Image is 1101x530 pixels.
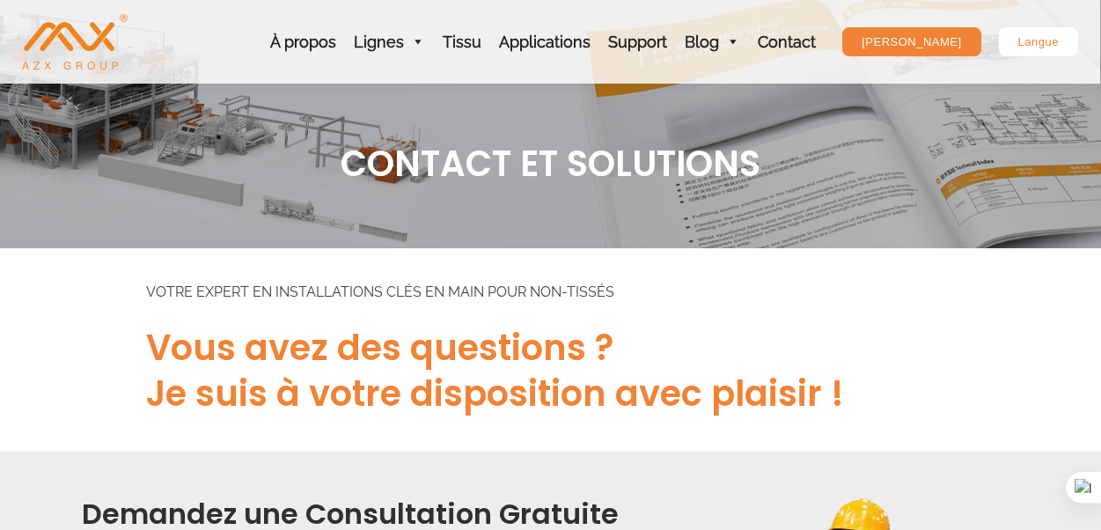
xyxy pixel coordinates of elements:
h2: Vous avez des questions ? Je suis à votre disposition avec plaisir ! [146,325,1044,416]
h1: CONTACT ET SOLUTIONS [58,141,1044,187]
a: [PERSON_NAME] [842,27,980,56]
a: Langue [999,27,1078,56]
p: VOTRE EXPERT EN INSTALLATIONS CLÉS EN MAIN POUR NON-TISSÉS [146,283,1044,302]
